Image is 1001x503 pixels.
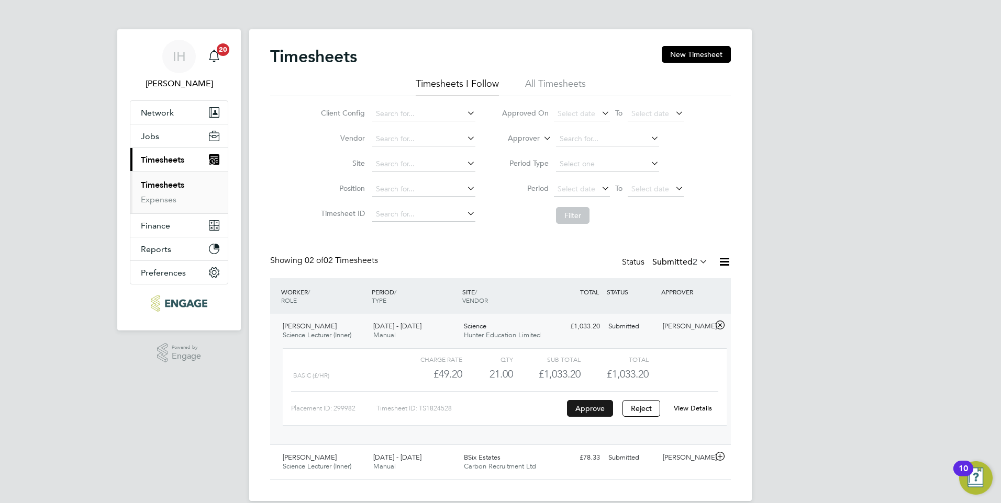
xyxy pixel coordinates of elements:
[373,322,421,330] span: [DATE] - [DATE]
[130,237,228,260] button: Reports
[502,108,549,118] label: Approved On
[281,296,297,304] span: ROLE
[525,77,586,96] li: All Timesheets
[318,108,365,118] label: Client Config
[204,40,225,73] a: 20
[372,207,475,222] input: Search for...
[622,400,660,417] button: Reject
[130,214,228,237] button: Finance
[416,77,499,96] li: Timesheets I Follow
[462,353,513,365] div: QTY
[270,46,357,67] h2: Timesheets
[652,257,708,267] label: Submitted
[130,171,228,213] div: Timesheets
[372,107,475,121] input: Search for...
[464,453,500,462] span: BSix Estates
[460,282,550,310] div: SITE
[373,330,396,339] span: Manual
[556,132,659,146] input: Search for...
[502,184,549,193] label: Period
[283,453,337,462] span: [PERSON_NAME]
[693,257,697,267] span: 2
[130,148,228,171] button: Timesheets
[291,400,376,417] div: Placement ID: 299982
[513,353,581,365] div: Sub Total
[659,449,713,466] div: [PERSON_NAME]
[581,353,648,365] div: Total
[558,184,595,193] span: Select date
[674,404,712,413] a: View Details
[464,330,541,339] span: Hunter Education Limited
[612,181,626,195] span: To
[305,255,378,266] span: 02 Timesheets
[283,322,337,330] span: [PERSON_NAME]
[141,195,176,204] a: Expenses
[130,77,228,90] span: Iqbal Hussain
[394,288,396,296] span: /
[130,261,228,284] button: Preferences
[612,106,626,120] span: To
[556,157,659,172] input: Select one
[659,282,713,301] div: APPROVER
[556,207,590,224] button: Filter
[395,365,462,383] div: £49.20
[373,462,396,471] span: Manual
[604,449,659,466] div: Submitted
[372,157,475,172] input: Search for...
[141,155,184,165] span: Timesheets
[372,296,386,304] span: TYPE
[305,255,324,266] span: 02 of
[318,184,365,193] label: Position
[622,255,710,270] div: Status
[141,221,170,231] span: Finance
[141,131,159,141] span: Jobs
[172,343,201,352] span: Powered by
[283,462,351,471] span: Science Lecturer (Inner)
[462,296,488,304] span: VENDOR
[604,282,659,301] div: STATUS
[318,133,365,143] label: Vendor
[173,50,186,63] span: IH
[464,322,486,330] span: Science
[172,352,201,361] span: Engage
[513,365,581,383] div: £1,033.20
[376,400,564,417] div: Timesheet ID: TS1824528
[475,288,477,296] span: /
[308,288,310,296] span: /
[318,209,365,218] label: Timesheet ID
[130,101,228,124] button: Network
[318,158,365,168] label: Site
[607,368,649,380] span: £1,033.20
[141,108,174,118] span: Network
[604,318,659,335] div: Submitted
[558,109,595,118] span: Select date
[631,109,669,118] span: Select date
[395,353,462,365] div: Charge rate
[550,449,604,466] div: £78.33
[662,46,731,63] button: New Timesheet
[369,282,460,310] div: PERIOD
[959,468,968,482] div: 10
[502,158,549,168] label: Period Type
[493,133,540,144] label: Approver
[141,244,171,254] span: Reports
[580,288,599,296] span: TOTAL
[567,400,613,417] button: Approve
[464,462,536,471] span: Carbon Recruitment Ltd
[270,255,380,266] div: Showing
[279,282,369,310] div: WORKER
[373,453,421,462] span: [DATE] - [DATE]
[117,29,241,330] nav: Main navigation
[130,295,228,312] a: Go to home page
[217,43,229,56] span: 20
[462,365,513,383] div: 21.00
[130,124,228,147] button: Jobs
[141,180,184,190] a: Timesheets
[293,372,329,379] span: Basic (£/HR)
[959,461,993,495] button: Open Resource Center, 10 new notifications
[631,184,669,193] span: Select date
[550,318,604,335] div: £1,033.20
[659,318,713,335] div: [PERSON_NAME]
[130,40,228,90] a: IH[PERSON_NAME]
[283,330,351,339] span: Science Lecturer (Inner)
